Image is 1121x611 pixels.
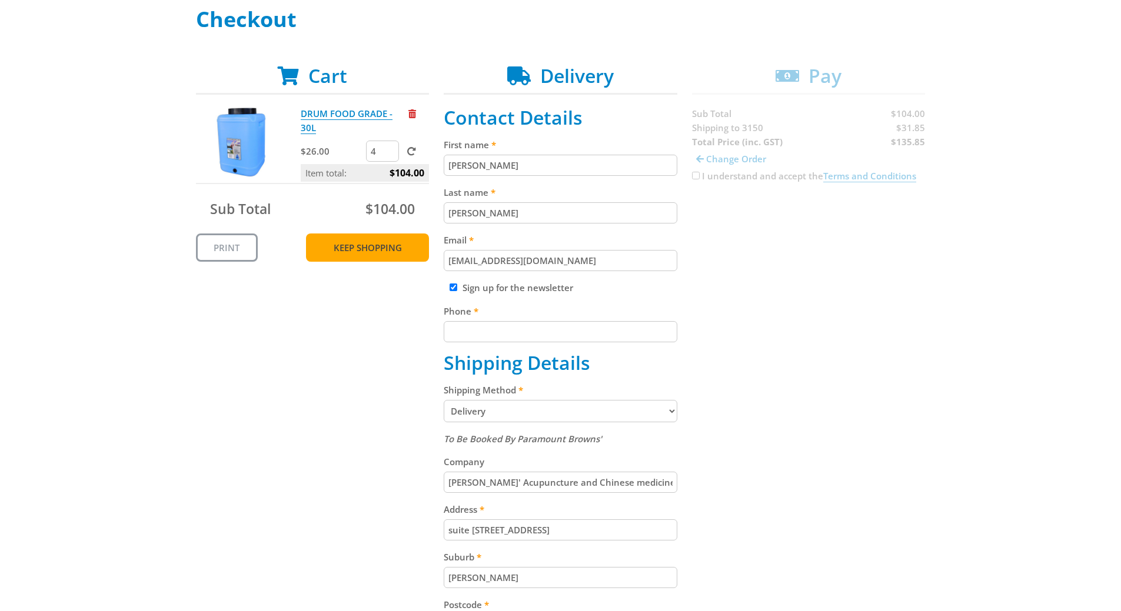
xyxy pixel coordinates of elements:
[463,282,573,293] label: Sign up for the newsletter
[444,321,677,342] input: Please enter your telephone number.
[444,433,602,445] em: To Be Booked By Paramount Browns'
[444,519,677,540] input: Please enter your address.
[444,502,677,516] label: Address
[301,164,429,182] p: Item total:
[444,202,677,223] input: Please enter your last name.
[444,352,677,374] h2: Shipping Details
[408,108,416,119] a: Remove from cart
[444,185,677,199] label: Last name
[444,106,677,129] h2: Contact Details
[444,455,677,469] label: Company
[444,383,677,397] label: Shipping Method
[196,8,926,31] h1: Checkout
[444,550,677,564] label: Suburb
[444,138,677,152] label: First name
[301,144,364,158] p: $26.00
[444,567,677,588] input: Please enter your suburb.
[196,233,258,262] a: Print
[308,63,347,88] span: Cart
[207,106,278,177] img: DRUM FOOD GRADE - 30L
[444,233,677,247] label: Email
[390,164,424,182] span: $104.00
[306,233,429,262] a: Keep Shopping
[444,304,677,318] label: Phone
[301,108,392,134] a: DRUM FOOD GRADE - 30L
[444,155,677,176] input: Please enter your first name.
[210,199,271,218] span: Sub Total
[540,63,614,88] span: Delivery
[444,250,677,271] input: Please enter your email address.
[444,400,677,422] select: Please select a shipping method.
[365,199,415,218] span: $104.00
